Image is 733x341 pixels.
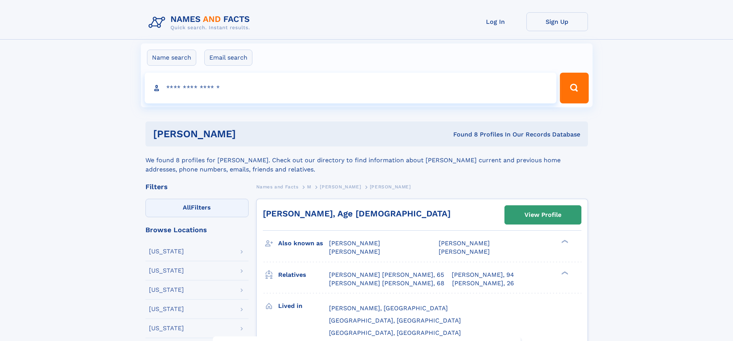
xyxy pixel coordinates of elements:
[559,239,569,244] div: ❯
[145,199,249,217] label: Filters
[307,182,311,191] a: M
[329,240,380,247] span: [PERSON_NAME]
[263,209,451,218] a: [PERSON_NAME], Age [DEMOGRAPHIC_DATA]
[307,184,311,190] span: M
[560,73,588,103] button: Search Button
[452,279,514,288] a: [PERSON_NAME], 26
[465,12,526,31] a: Log In
[149,325,184,331] div: [US_STATE]
[370,184,411,190] span: [PERSON_NAME]
[329,271,444,279] a: [PERSON_NAME] [PERSON_NAME], 65
[278,237,329,250] h3: Also known as
[145,146,588,174] div: We found 8 profiles for [PERSON_NAME]. Check out our directory to find information about [PERSON_...
[452,271,514,279] a: [PERSON_NAME], 94
[149,306,184,312] div: [US_STATE]
[149,268,184,274] div: [US_STATE]
[256,182,299,191] a: Names and Facts
[439,248,490,255] span: [PERSON_NAME]
[145,183,249,190] div: Filters
[149,248,184,255] div: [US_STATE]
[145,12,256,33] img: Logo Names and Facts
[329,329,461,336] span: [GEOGRAPHIC_DATA], [GEOGRAPHIC_DATA]
[559,270,569,275] div: ❯
[145,226,249,233] div: Browse Locations
[153,129,345,139] h1: [PERSON_NAME]
[149,287,184,293] div: [US_STATE]
[524,206,561,224] div: View Profile
[320,182,361,191] a: [PERSON_NAME]
[505,206,581,224] a: View Profile
[183,204,191,211] span: All
[320,184,361,190] span: [PERSON_NAME]
[145,73,557,103] input: search input
[329,304,448,312] span: [PERSON_NAME], [GEOGRAPHIC_DATA]
[526,12,588,31] a: Sign Up
[204,50,252,66] label: Email search
[278,299,329,313] h3: Lived in
[278,268,329,281] h3: Relatives
[329,279,444,288] a: [PERSON_NAME] [PERSON_NAME], 68
[329,317,461,324] span: [GEOGRAPHIC_DATA], [GEOGRAPHIC_DATA]
[344,130,580,139] div: Found 8 Profiles In Our Records Database
[439,240,490,247] span: [PERSON_NAME]
[147,50,196,66] label: Name search
[329,248,380,255] span: [PERSON_NAME]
